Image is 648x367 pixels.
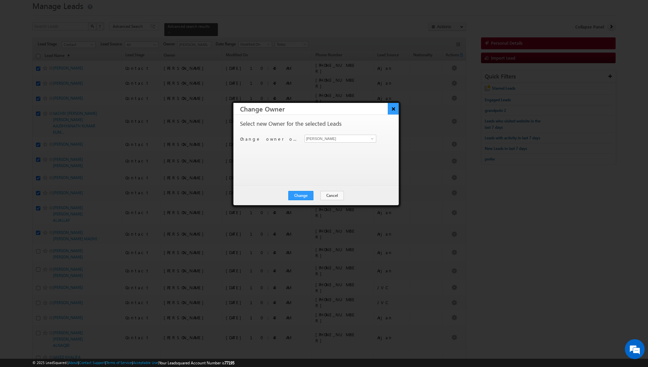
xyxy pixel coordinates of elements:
img: d_60004797649_company_0_60004797649 [11,35,28,43]
span: 77195 [224,360,234,365]
textarea: Type your message and click 'Submit' [9,61,121,199]
p: Select new Owner for the selected Leads [240,121,342,127]
em: Submit [97,204,120,213]
h3: Change Owner [240,103,399,115]
a: Show All Items [367,135,376,142]
a: Acceptable Use [133,360,158,365]
span: Your Leadsquared Account Number is [159,360,234,365]
div: Leave a message [34,35,111,43]
button: Change [288,191,313,200]
input: Type to Search [304,135,376,143]
button: × [388,103,399,115]
a: Terms of Service [106,360,132,365]
span: © 2025 LeadSquared | | | | | [32,360,234,366]
button: Cancel [320,191,344,200]
a: About [68,360,78,365]
p: Change owner of 10 leads to [240,136,300,142]
div: Minimize live chat window [108,3,124,19]
a: Contact Support [79,360,105,365]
